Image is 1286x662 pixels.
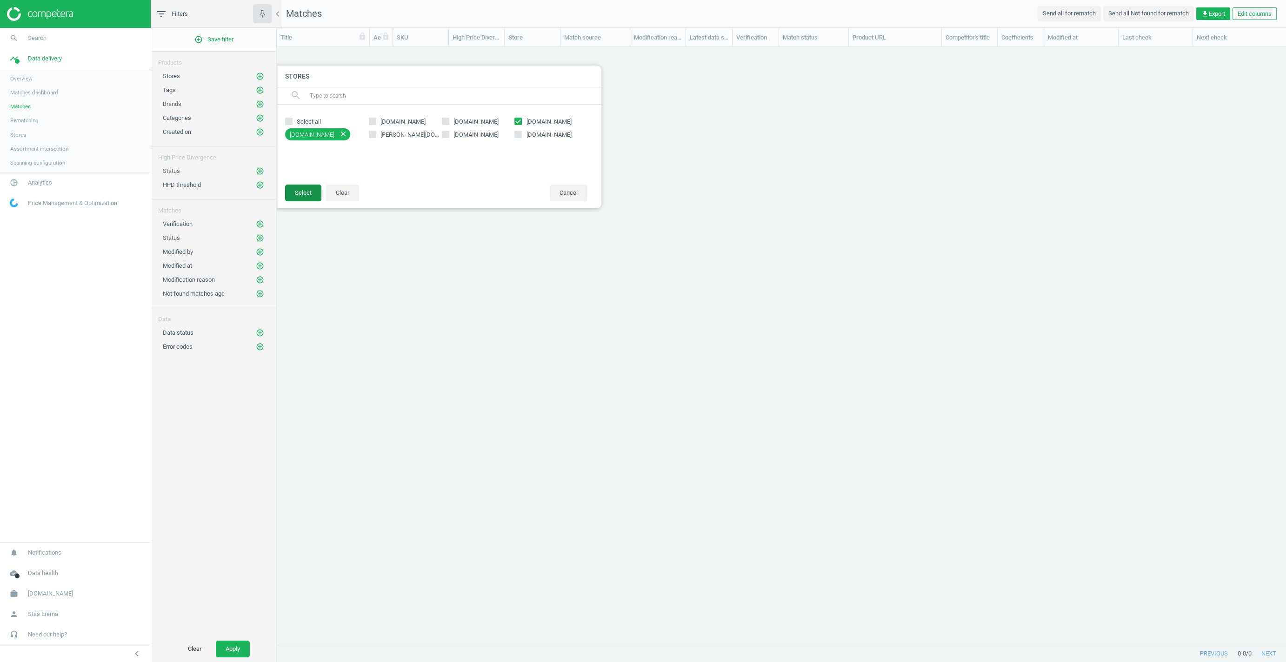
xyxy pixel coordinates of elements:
[10,159,65,166] span: Scanning configuration
[28,179,52,187] span: Analytics
[163,100,181,107] span: Brands
[5,564,23,582] i: cloud_done
[276,66,601,87] h4: Stores
[255,275,265,285] button: add_circle_outline
[151,146,276,162] div: High Price Divergence
[255,289,265,298] button: add_circle_outline
[5,544,23,562] i: notifications
[272,8,283,20] i: chevron_left
[28,610,58,618] span: Stas Erema
[194,35,203,44] i: add_circle_outline
[28,54,62,63] span: Data delivery
[10,89,58,96] span: Matches dashboard
[172,10,188,18] span: Filters
[5,174,23,192] i: pie_chart_outlined
[256,329,264,337] i: add_circle_outline
[163,86,176,93] span: Tags
[256,181,264,189] i: add_circle_outline
[151,199,276,215] div: Matches
[10,75,33,82] span: Overview
[163,114,191,121] span: Categories
[256,276,264,284] i: add_circle_outline
[156,8,167,20] i: filter_list
[163,73,180,79] span: Stores
[125,648,148,660] button: chevron_left
[256,343,264,351] i: add_circle_outline
[255,86,265,95] button: add_circle_outline
[255,219,265,229] button: add_circle_outline
[255,166,265,176] button: add_circle_outline
[163,290,225,297] span: Not found matches age
[5,29,23,47] i: search
[255,127,265,137] button: add_circle_outline
[28,549,61,557] span: Notifications
[5,50,23,67] i: timeline
[28,589,73,598] span: [DOMAIN_NAME]
[194,35,233,44] span: Save filter
[5,605,23,623] i: person
[10,131,26,139] span: Stores
[255,72,265,81] button: add_circle_outline
[10,199,18,207] img: wGWNvw8QSZomAAAAABJRU5ErkJggg==
[28,569,58,577] span: Data health
[216,641,250,657] button: Apply
[5,585,23,602] i: work
[10,117,39,124] span: Rematching
[163,248,193,255] span: Modified by
[163,167,180,174] span: Status
[255,113,265,123] button: add_circle_outline
[163,220,193,227] span: Verification
[255,261,265,271] button: add_circle_outline
[28,630,67,639] span: Need our help?
[256,100,264,108] i: add_circle_outline
[151,308,276,324] div: Data
[163,181,201,188] span: HPD threshold
[256,262,264,270] i: add_circle_outline
[256,234,264,242] i: add_circle_outline
[10,103,31,110] span: Matches
[255,328,265,338] button: add_circle_outline
[178,641,211,657] button: Clear
[255,180,265,190] button: add_circle_outline
[131,648,142,659] i: chevron_left
[256,128,264,136] i: add_circle_outline
[256,248,264,256] i: add_circle_outline
[5,626,23,643] i: headset_mic
[256,290,264,298] i: add_circle_outline
[256,114,264,122] i: add_circle_outline
[10,145,68,152] span: Assortment intersection
[256,220,264,228] i: add_circle_outline
[256,72,264,80] i: add_circle_outline
[151,52,276,67] div: Products
[28,34,47,42] span: Search
[256,86,264,94] i: add_circle_outline
[163,343,193,350] span: Error codes
[151,30,276,49] button: add_circle_outlineSave filter
[163,276,215,283] span: Modification reason
[255,99,265,109] button: add_circle_outline
[255,342,265,351] button: add_circle_outline
[163,128,191,135] span: Created on
[163,262,192,269] span: Modified at
[163,329,193,336] span: Data status
[255,247,265,257] button: add_circle_outline
[255,233,265,243] button: add_circle_outline
[7,7,73,21] img: ajHJNr6hYgQAAAAASUVORK5CYII=
[256,167,264,175] i: add_circle_outline
[163,234,180,241] span: Status
[28,199,117,207] span: Price Management & Optimization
